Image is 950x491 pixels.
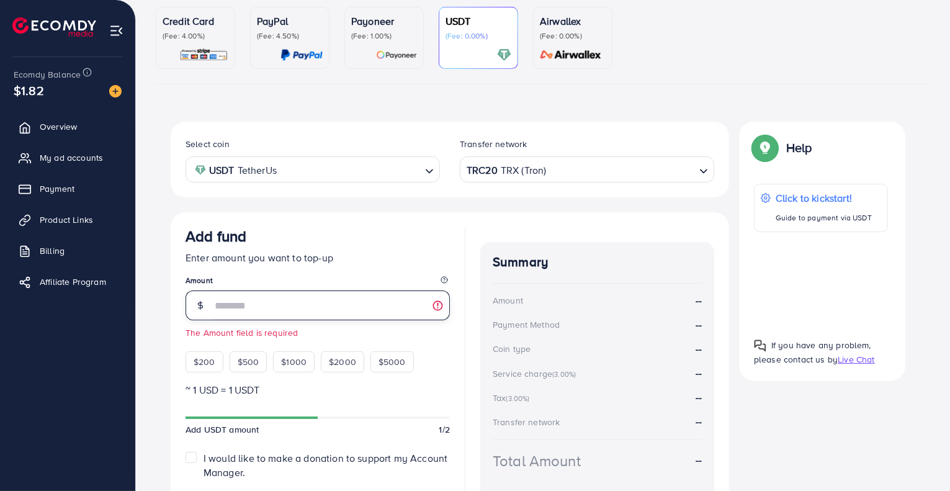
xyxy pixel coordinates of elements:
[40,182,74,195] span: Payment
[493,343,531,355] div: Coin type
[280,48,323,62] img: card
[14,68,81,81] span: Ecomdy Balance
[12,17,96,37] img: logo
[493,367,580,380] div: Service charge
[280,160,420,179] input: Search for option
[754,137,776,159] img: Popup guide
[163,14,228,29] p: Credit Card
[493,450,581,472] div: Total Amount
[460,138,527,150] label: Transfer network
[786,140,812,155] p: Help
[493,294,523,307] div: Amount
[186,250,450,265] p: Enter amount you want to top-up
[696,318,702,332] strong: --
[257,14,323,29] p: PayPal
[439,423,450,436] span: 1/2
[776,210,872,225] p: Guide to payment via USDT
[460,156,714,182] div: Search for option
[186,423,259,436] span: Add USDT amount
[493,255,702,270] h4: Summary
[9,238,126,263] a: Billing
[40,276,106,288] span: Affiliate Program
[446,31,511,41] p: (Fee: 0.00%)
[897,435,941,482] iframe: Chat
[446,14,511,29] p: USDT
[186,327,450,339] small: The Amount field is required
[838,353,874,366] span: Live Chat
[696,453,702,467] strong: --
[493,318,560,331] div: Payment Method
[547,160,694,179] input: Search for option
[754,339,871,366] span: If you have any problem, please contact us by
[109,85,122,97] img: image
[536,48,606,62] img: card
[696,342,702,356] strong: --
[493,416,560,428] div: Transfer network
[506,394,529,403] small: (3.00%)
[493,392,534,404] div: Tax
[14,81,44,99] span: $1.82
[204,451,447,479] span: I would like to make a donation to support my Account Manager.
[186,227,246,245] h3: Add fund
[186,382,450,397] p: ~ 1 USD = 1 USDT
[376,48,417,62] img: card
[501,161,547,179] span: TRX (Tron)
[540,31,606,41] p: (Fee: 0.00%)
[257,31,323,41] p: (Fee: 4.50%)
[40,120,77,133] span: Overview
[186,275,450,291] legend: Amount
[195,164,206,176] img: coin
[467,161,498,179] strong: TRC20
[194,356,215,368] span: $200
[497,48,511,62] img: card
[281,356,307,368] span: $1000
[776,191,872,205] p: Click to kickstart!
[754,340,766,352] img: Popup guide
[186,138,230,150] label: Select coin
[9,145,126,170] a: My ad accounts
[696,390,702,404] strong: --
[379,356,406,368] span: $5000
[238,356,259,368] span: $500
[40,245,65,257] span: Billing
[540,14,606,29] p: Airwallex
[109,24,123,38] img: menu
[9,114,126,139] a: Overview
[186,156,440,182] div: Search for option
[238,161,277,179] span: TetherUs
[329,356,356,368] span: $2000
[40,214,93,226] span: Product Links
[209,161,235,179] strong: USDT
[179,48,228,62] img: card
[9,207,126,232] a: Product Links
[9,176,126,201] a: Payment
[163,31,228,41] p: (Fee: 4.00%)
[696,366,702,380] strong: --
[40,151,103,164] span: My ad accounts
[351,31,417,41] p: (Fee: 1.00%)
[351,14,417,29] p: Payoneer
[9,269,126,294] a: Affiliate Program
[696,415,702,428] strong: --
[696,294,702,308] strong: --
[552,369,576,379] small: (3.00%)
